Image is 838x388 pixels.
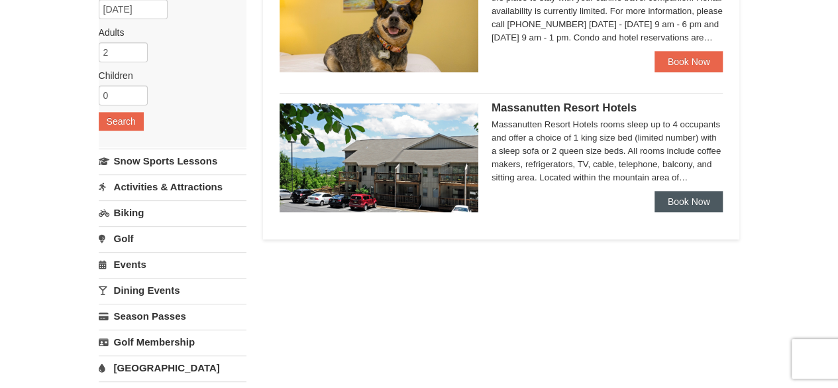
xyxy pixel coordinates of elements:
a: Season Passes [99,304,246,328]
a: Events [99,252,246,277]
a: Snow Sports Lessons [99,149,246,173]
div: Massanutten Resort Hotels rooms sleep up to 4 occupants and offer a choice of 1 king size bed (li... [492,118,723,184]
a: Activities & Attractions [99,174,246,199]
a: Book Now [655,191,723,212]
img: 19219026-1-e3b4ac8e.jpg [280,103,478,212]
a: Biking [99,200,246,225]
a: Book Now [655,51,723,72]
label: Children [99,69,236,82]
a: [GEOGRAPHIC_DATA] [99,356,246,380]
button: Search [99,112,144,131]
a: Golf Membership [99,330,246,354]
span: Massanutten Resort Hotels [492,101,637,114]
a: Dining Events [99,278,246,302]
label: Adults [99,26,236,39]
a: Golf [99,226,246,251]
